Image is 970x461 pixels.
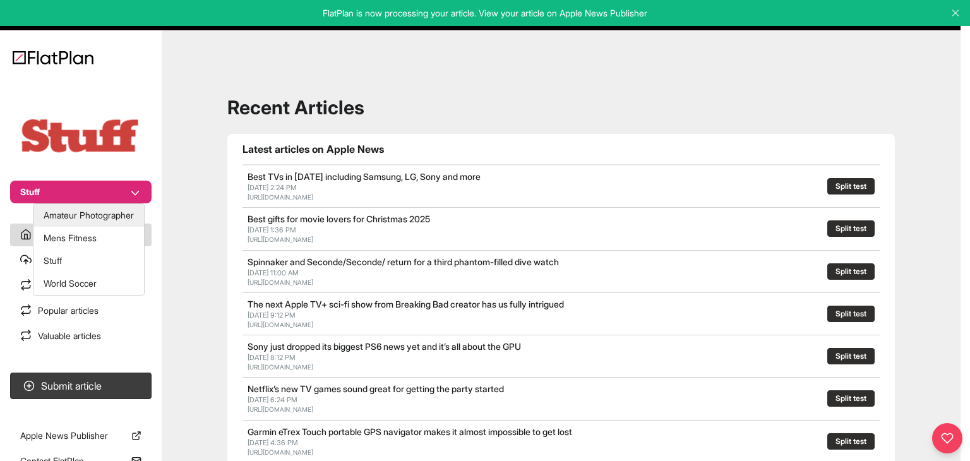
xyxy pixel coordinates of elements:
[33,227,144,249] button: Mens Fitness
[33,272,144,295] button: World Soccer
[10,181,152,203] button: Stuff
[33,249,144,272] button: Stuff
[33,204,144,227] button: Amateur Photographer
[33,203,145,296] div: Stuff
